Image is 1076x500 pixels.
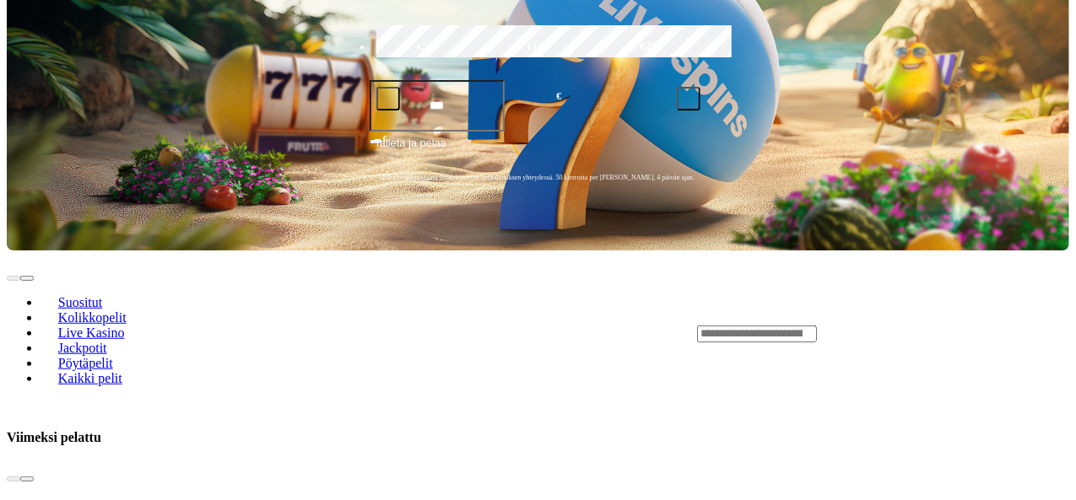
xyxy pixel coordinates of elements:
a: Live Kasino [41,320,142,346]
label: €150 [484,23,592,72]
label: €250 [597,23,705,72]
header: Lobby [7,250,1069,416]
span: Suositut [51,295,109,309]
button: prev slide [7,476,20,481]
label: €50 [372,23,479,72]
span: Pöytäpelit [51,356,120,370]
span: Talleta ja pelaa [375,135,446,165]
input: Search [697,325,817,342]
a: Suositut [41,290,120,315]
button: next slide [20,276,34,281]
button: minus icon [376,87,400,110]
button: Talleta ja pelaa [370,134,707,166]
span: Jackpotit [51,341,114,355]
h3: Viimeksi pelattu [7,429,101,445]
nav: Lobby [7,266,663,400]
a: Kolikkopelit [41,305,143,331]
a: Jackpotit [41,336,124,361]
button: plus icon [677,87,700,110]
button: next slide [20,476,34,481]
span: € [383,133,388,143]
span: € [556,89,561,105]
span: Kaikki pelit [51,371,129,385]
span: Live Kasino [51,325,132,340]
span: Kolikkopelit [51,310,133,325]
button: prev slide [7,276,20,281]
